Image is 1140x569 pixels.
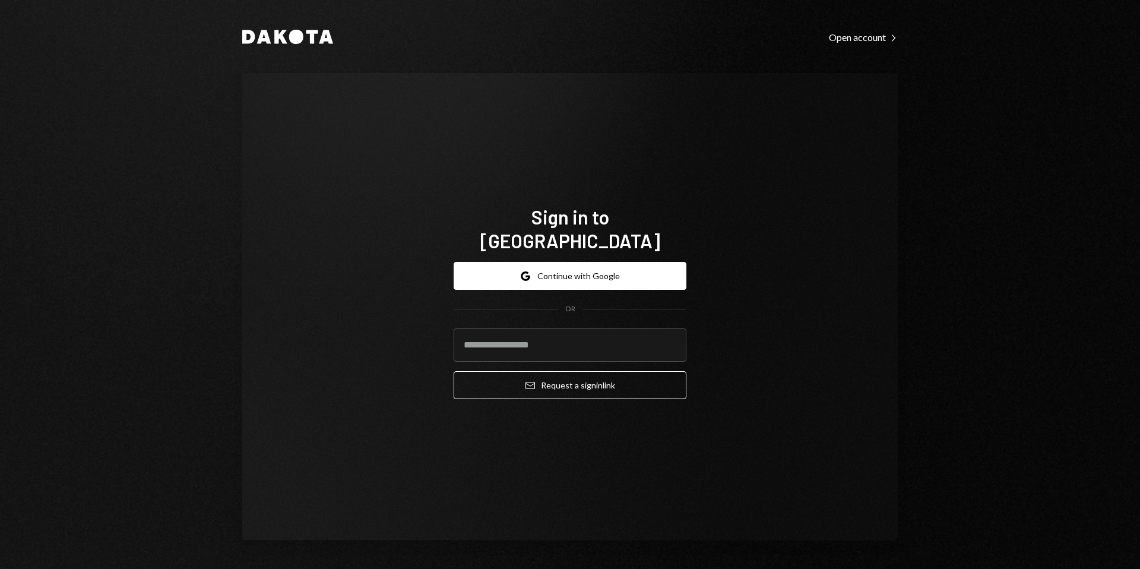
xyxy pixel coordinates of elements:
div: Open account [829,31,898,43]
button: Continue with Google [454,262,686,290]
div: OR [565,304,575,314]
button: Request a signinlink [454,371,686,399]
a: Open account [829,30,898,43]
h1: Sign in to [GEOGRAPHIC_DATA] [454,205,686,252]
